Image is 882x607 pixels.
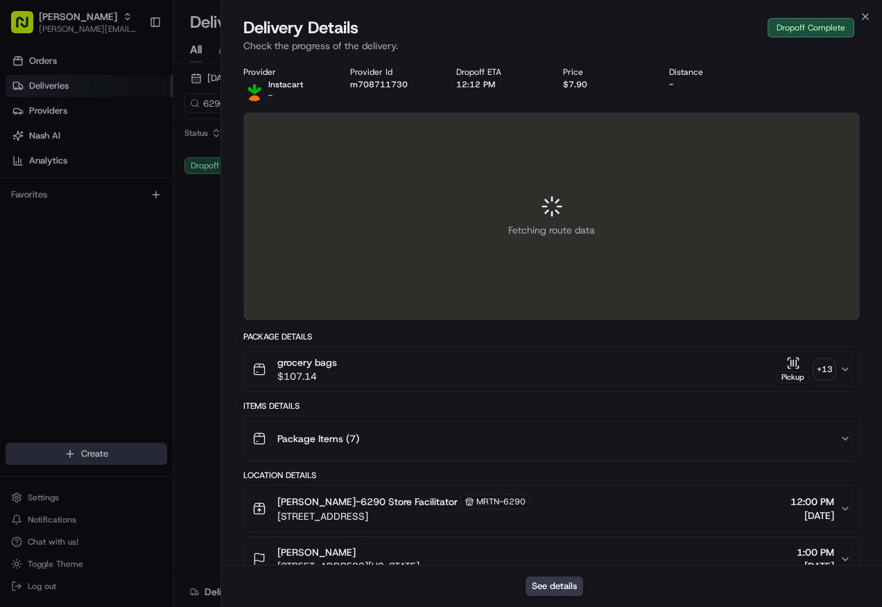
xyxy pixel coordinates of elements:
[277,509,530,523] span: [STREET_ADDRESS]
[243,470,860,481] div: Location Details
[797,559,834,573] span: [DATE]
[350,67,435,78] div: Provider Id
[815,360,834,379] div: + 13
[243,79,266,101] img: profile_instacart_ahold_partner.png
[563,79,648,90] div: $7.90
[526,577,583,596] button: See details
[244,537,859,581] button: [PERSON_NAME][STREET_ADDRESS][US_STATE]1:00 PM[DATE]
[244,486,859,531] button: [PERSON_NAME]-6290 Store FacilitatorMRTN-6290[STREET_ADDRESS]12:00 PM[DATE]
[244,347,859,392] button: grocery bags$107.14Pickup+13
[277,432,359,446] span: Package Items ( 7 )
[790,495,834,509] span: 12:00 PM
[508,223,595,237] span: Fetching route data
[797,545,834,559] span: 1:00 PM
[456,79,541,90] div: 12:12 PM
[243,401,860,412] div: Items Details
[268,90,273,101] span: -
[777,356,809,383] button: Pickup
[243,67,328,78] div: Provider
[669,67,754,78] div: Distance
[456,67,541,78] div: Dropoff ETA
[244,416,859,461] button: Package Items (7)
[669,79,754,90] div: -
[277,559,420,573] span: [STREET_ADDRESS][US_STATE]
[277,355,337,369] span: grocery bags
[777,371,809,383] div: Pickup
[243,331,860,342] div: Package Details
[350,79,408,90] button: m708711730
[790,509,834,522] span: [DATE]
[277,495,458,509] span: [PERSON_NAME]-6290 Store Facilitator
[243,39,860,53] p: Check the progress of the delivery.
[277,545,356,559] span: [PERSON_NAME]
[563,67,648,78] div: Price
[243,17,358,39] span: Delivery Details
[476,496,526,507] span: MRTN-6290
[268,79,303,90] span: Instacart
[777,356,834,383] button: Pickup+13
[277,369,337,383] span: $107.14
